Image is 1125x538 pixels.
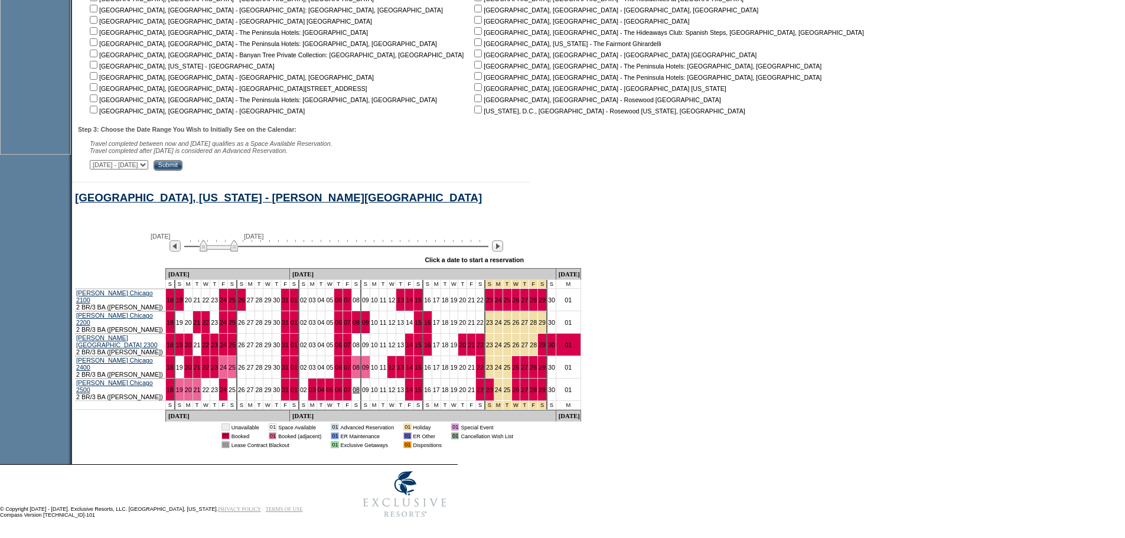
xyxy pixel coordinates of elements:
a: 19 [451,319,458,326]
a: 22 [477,364,484,371]
a: 02 [300,319,307,326]
a: 17 [433,296,440,304]
a: 02 [300,341,307,348]
a: 05 [326,341,333,348]
a: 26 [513,319,520,326]
td: T [193,280,202,289]
td: W [325,280,334,289]
a: 22 [477,341,484,348]
a: 30 [273,319,280,326]
td: F [281,280,290,289]
a: 26 [238,364,245,371]
a: 14 [406,341,413,348]
a: 24 [495,364,502,371]
nobr: [GEOGRAPHIC_DATA], [GEOGRAPHIC_DATA] - [GEOGRAPHIC_DATA] [GEOGRAPHIC_DATA] [472,51,756,58]
nobr: [GEOGRAPHIC_DATA], [GEOGRAPHIC_DATA] - [GEOGRAPHIC_DATA] [US_STATE] [472,85,726,92]
nobr: [GEOGRAPHIC_DATA], [US_STATE] - The Fairmont Ghirardelli [472,40,661,47]
a: 09 [362,386,369,393]
a: 24 [495,386,502,393]
a: 07 [344,341,351,348]
a: 01 [291,296,298,304]
td: S [175,280,184,289]
a: 25 [229,341,236,348]
a: 20 [185,319,192,326]
a: 26 [513,364,520,371]
a: 08 [353,364,360,371]
a: 22 [477,296,484,304]
a: 07 [344,386,351,393]
a: 10 [371,319,378,326]
a: 30 [548,341,555,348]
a: 16 [424,341,431,348]
a: 28 [530,386,537,393]
a: 01 [291,319,298,326]
a: 18 [167,364,174,371]
a: 13 [397,319,404,326]
a: 14 [406,364,413,371]
a: 08 [353,296,360,304]
a: 14 [406,319,413,326]
a: 08 [353,386,360,393]
a: 26 [513,296,520,304]
a: 29 [264,386,271,393]
td: T [396,280,405,289]
a: 27 [247,296,254,304]
a: 04 [318,364,325,371]
a: 23 [211,341,218,348]
a: 24 [220,364,227,371]
td: [DATE] [166,268,290,280]
a: 22 [202,296,209,304]
a: 16 [424,296,431,304]
a: [PERSON_NAME] Chicago 2200 [76,312,153,326]
a: 23 [486,296,493,304]
a: 28 [530,364,537,371]
td: M [370,280,379,289]
a: 01 [565,319,572,326]
a: PRIVACY POLICY [218,506,261,512]
a: TERMS OF USE [266,506,303,512]
a: 16 [424,386,431,393]
nobr: [GEOGRAPHIC_DATA], [GEOGRAPHIC_DATA] - [GEOGRAPHIC_DATA] [472,18,689,25]
a: 06 [335,364,342,371]
a: 04 [318,296,325,304]
a: 18 [167,296,174,304]
td: T [379,280,388,289]
a: 17 [433,319,440,326]
a: 30 [273,296,280,304]
a: 12 [388,386,395,393]
a: 21 [194,386,201,393]
a: 31 [282,319,289,326]
a: 11 [380,386,387,393]
a: 19 [176,364,183,371]
a: 26 [513,386,520,393]
a: 04 [318,319,325,326]
a: 21 [468,364,475,371]
td: F [343,280,352,289]
a: 28 [530,341,537,348]
a: 18 [167,319,174,326]
a: 26 [238,296,245,304]
a: 05 [326,364,333,371]
a: 29 [539,296,546,304]
a: [PERSON_NAME] [GEOGRAPHIC_DATA] 2300 [76,334,158,348]
a: 31 [282,364,289,371]
a: 21 [468,296,475,304]
a: 31 [282,386,289,393]
a: 06 [335,386,342,393]
td: [DATE] [556,268,581,280]
a: 24 [495,296,502,304]
span: Travel completed between now and [DATE] qualifies as a Space Available Reservation. [90,140,332,147]
td: M [246,280,255,289]
a: 20 [459,341,466,348]
a: 20 [459,319,466,326]
a: 26 [513,341,520,348]
a: 12 [388,319,395,326]
a: 01 [565,364,572,371]
a: 01 [291,341,298,348]
a: 22 [202,364,209,371]
td: S [237,280,246,289]
a: 25 [504,319,511,326]
a: 01 [565,386,572,393]
a: 07 [344,364,351,371]
a: 02 [300,364,307,371]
